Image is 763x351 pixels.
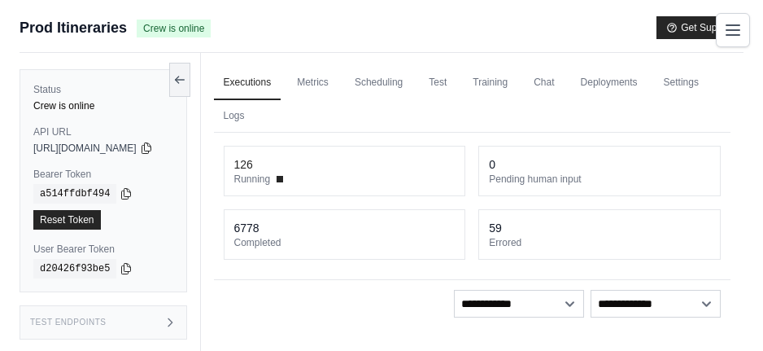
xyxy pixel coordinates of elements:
[33,243,173,256] label: User Bearer Token
[214,66,281,100] a: Executions
[234,220,259,236] div: 6778
[234,236,456,249] dt: Completed
[524,66,564,100] a: Chat
[489,220,502,236] div: 59
[656,16,743,39] button: Get Support
[489,173,710,186] dt: Pending human input
[571,66,647,100] a: Deployments
[33,259,116,279] code: d20426f93be5
[33,184,116,204] code: a514ffdbf494
[234,156,253,173] div: 126
[33,142,137,155] span: [URL][DOMAIN_NAME]
[33,168,173,181] label: Bearer Token
[33,210,101,230] a: Reset Token
[33,83,173,96] label: Status
[30,318,107,327] h3: Test Endpoints
[234,173,271,186] span: Running
[287,66,338,100] a: Metrics
[345,66,412,100] a: Scheduling
[33,125,173,138] label: API URL
[214,99,255,134] a: Logs
[419,66,456,100] a: Test
[33,99,173,112] div: Crew is online
[716,13,750,47] button: Toggle navigation
[137,20,211,37] span: Crew is online
[654,66,708,100] a: Settings
[463,66,517,100] a: Training
[682,273,763,351] div: Widget de chat
[489,156,495,173] div: 0
[20,16,127,39] span: Prod Itineraries
[489,236,710,249] dt: Errored
[682,273,763,351] iframe: Chat Widget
